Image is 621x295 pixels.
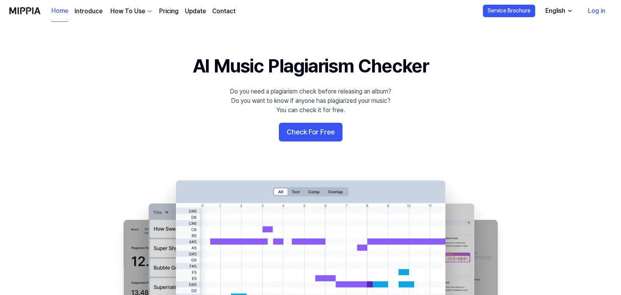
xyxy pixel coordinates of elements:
[544,6,567,16] div: English
[109,7,153,16] button: How To Use
[185,7,206,16] a: Update
[483,5,535,17] button: Service Brochure
[212,7,236,16] a: Contact
[51,0,68,22] a: Home
[159,7,179,16] a: Pricing
[230,87,391,115] div: Do you need a plagiarism check before releasing an album? Do you want to know if anyone has plagi...
[109,7,147,16] div: How To Use
[193,53,429,79] h1: AI Music Plagiarism Checker
[75,7,103,16] a: Introduce
[539,3,578,19] button: English
[279,123,342,141] button: Check For Free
